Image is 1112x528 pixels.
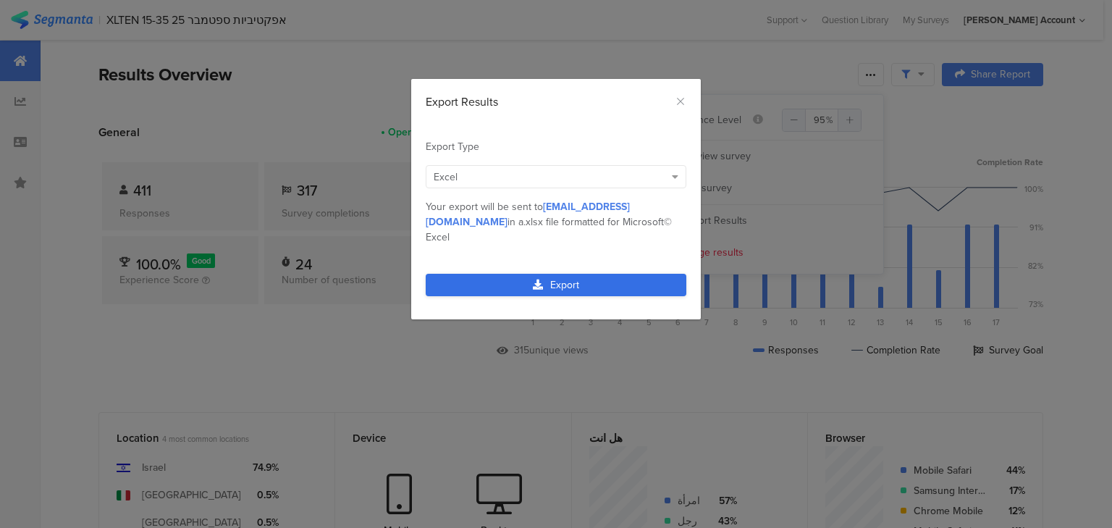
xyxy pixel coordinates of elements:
div: Export Type [426,139,686,154]
button: Close [675,93,686,110]
span: [EMAIL_ADDRESS][DOMAIN_NAME] [426,199,630,230]
span: Excel [434,169,458,185]
div: Export Results [426,93,686,110]
div: Your export will be sent to in a [426,199,686,245]
a: Export [426,274,686,296]
div: dialog [411,79,701,319]
span: .xlsx file formatted for Microsoft© Excel [426,214,672,245]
